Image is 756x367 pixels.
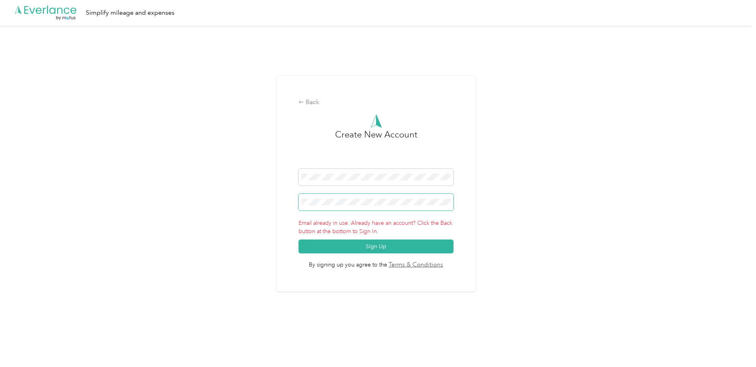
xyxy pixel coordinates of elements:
[299,253,453,269] span: By signing up you agree to the
[335,128,417,169] h3: Create New Account
[299,240,453,253] button: Sign Up
[299,98,453,107] div: Back
[86,8,174,18] div: Simplify mileage and expenses
[387,261,443,270] a: Terms & Conditions
[299,219,453,236] p: Email already in use. Already have an account? Click the Back button at the bottom to Sign In.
